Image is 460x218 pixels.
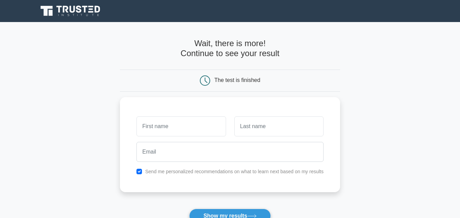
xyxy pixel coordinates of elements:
[234,116,324,136] input: Last name
[214,77,260,83] div: The test is finished
[136,142,324,162] input: Email
[136,116,226,136] input: First name
[145,169,324,174] label: Send me personalized recommendations on what to learn next based on my results
[120,39,340,59] h4: Wait, there is more! Continue to see your result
